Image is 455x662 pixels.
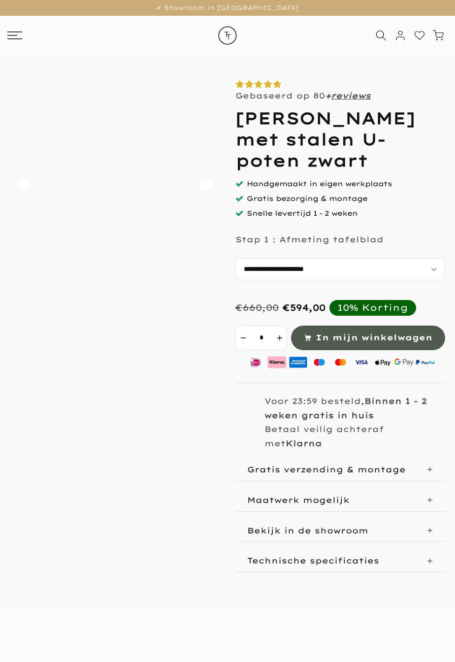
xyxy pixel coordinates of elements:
h1: [PERSON_NAME] met stalen U-poten zwart [235,108,445,171]
img: Douglas bartafel met stalen U-poten zwart [10,80,220,290]
button: decrement [235,326,250,350]
span: In mijn winkelwagen [316,331,432,345]
p: Gebaseerd op 80 [235,91,371,100]
p: Voor 23:59 besteld, [264,396,427,420]
strong: + [325,91,331,100]
span: Onderhoudsarm [27,647,76,655]
img: Douglas bartafel met stalen U-poten zwart [95,294,134,333]
p: Stap 1 : Afmeting tafelblad [235,234,384,244]
span: Makkelijk schoon te maken met een vochtige doek [27,638,179,646]
div: €660,00 [235,302,279,313]
button: In mijn winkelwagen [291,326,446,350]
p: Bekijk in de showroom [247,526,368,535]
p: Technische specificaties [247,556,379,565]
button: increment [272,326,287,350]
div: 10% Korting [337,302,408,313]
span: Gratis bezorging & montage [247,194,367,203]
p: Betaal veilig achteraf met [264,424,384,448]
strong: Klarna [286,438,322,448]
div: €594,00 [283,302,325,313]
button: Carousel Next Arrow [200,179,212,191]
iframe: toggle-frame [1,612,50,661]
img: Douglas bartafel met stalen U-poten zwart gepoedercoat [180,294,220,333]
button: Carousel Back Arrow [18,179,30,191]
img: Douglas bartafel met stalen U-poten zwart [52,294,92,333]
span: Handgemaakt in eigen werkplaats [247,179,392,188]
input: Quantity [250,326,272,350]
img: Douglas bartafel met stalen U-poten zwart [10,294,50,333]
strong: Binnen 1 - 2 weken gratis in huis [264,396,427,420]
p: Gratis verzending & montage [247,464,406,474]
img: Douglas bartafel met stalen U-poten zwart [137,294,177,333]
img: trend-table [210,16,245,55]
select: autocomplete="off" [235,258,445,280]
a: reviews [331,91,371,100]
p: ✔ Showroom in [GEOGRAPHIC_DATA] [12,2,443,13]
p: Maatwerk mogelijk [247,495,350,505]
span: Snelle levertijd 1 - 2 weken [247,209,357,218]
